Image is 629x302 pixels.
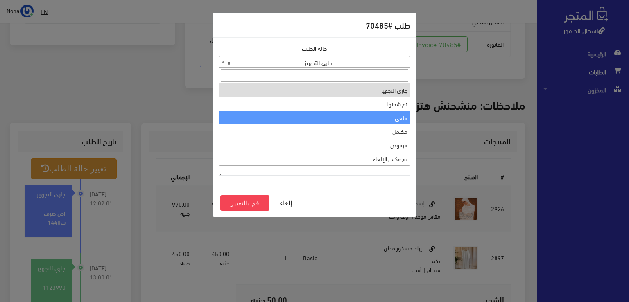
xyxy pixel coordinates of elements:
[302,44,327,53] label: حالة الطلب
[269,195,302,211] button: إلغاء
[219,83,410,97] li: جاري التجهيز
[10,246,41,277] iframe: Drift Widget Chat Controller
[220,195,269,211] button: قم بالتغيير
[227,56,231,68] span: ×
[219,56,410,68] span: جاري التجهيز
[219,152,410,165] li: تم عكس الإلغاء
[366,19,410,31] h5: طلب #70485
[219,124,410,138] li: مكتمل
[219,111,410,124] li: ملغي
[219,138,410,151] li: مرفوض
[219,56,410,68] span: جاري التجهيز
[219,97,410,110] li: تم شحنها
